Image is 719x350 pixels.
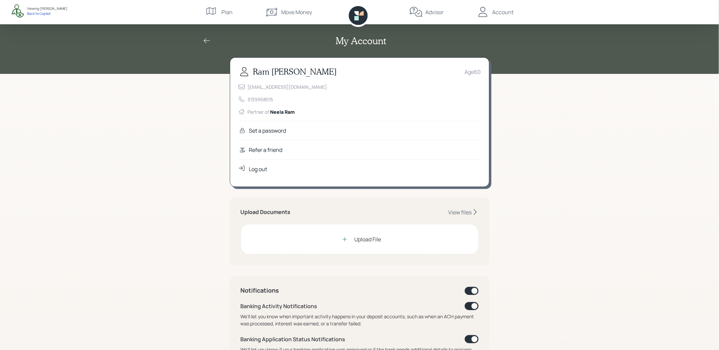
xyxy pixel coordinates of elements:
[336,35,386,47] h2: My Account
[27,6,67,11] div: Viewing: [PERSON_NAME]
[465,68,481,76] div: Age 60
[248,83,327,90] div: [EMAIL_ADDRESS][DOMAIN_NAME]
[249,127,286,135] div: Set a password
[241,302,317,310] div: Banking Activity Notifications
[354,235,381,243] div: Upload File
[281,8,312,16] div: Move Money
[27,11,67,16] div: Back to Copilot
[241,313,479,327] div: We'll let you know when important activity happens in your deposit accounts, such as when an ACH ...
[241,209,291,215] h5: Upload Documents
[248,96,273,103] div: 3139958515
[248,108,295,115] div: Partner of
[222,8,233,16] div: Plan
[426,8,444,16] div: Advisor
[249,165,267,173] div: Log out
[449,209,472,216] div: View files
[270,109,295,115] span: Neela Ram
[493,8,514,16] div: Account
[241,287,279,294] h4: Notifications
[253,67,337,77] h3: Ram [PERSON_NAME]
[241,335,345,343] div: Banking Application Status Notifications
[249,146,283,154] div: Refer a friend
